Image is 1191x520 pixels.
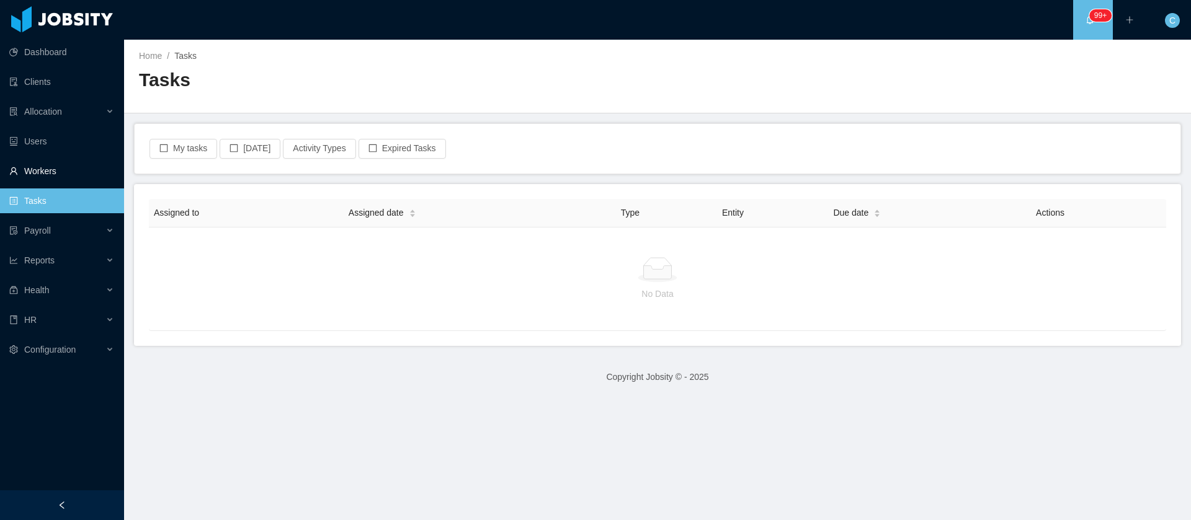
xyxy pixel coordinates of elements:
[139,51,162,61] a: Home
[9,256,18,265] i: icon: line-chart
[9,188,114,213] a: icon: profileTasks
[1036,208,1064,218] span: Actions
[9,159,114,183] a: icon: userWorkers
[220,139,280,159] button: icon: border[DATE]
[139,68,658,93] h2: Tasks
[409,208,416,211] i: icon: caret-up
[1169,13,1175,28] span: C
[159,287,1156,301] p: No Data
[9,226,18,235] i: icon: file-protect
[349,206,404,219] span: Assigned date
[409,208,416,216] div: Sort
[149,139,217,159] button: icon: borderMy tasks
[154,208,199,218] span: Assigned to
[24,345,76,355] span: Configuration
[621,208,640,218] span: Type
[9,129,114,154] a: icon: robotUsers
[359,139,446,159] button: icon: borderExpired Tasks
[9,315,18,324] i: icon: book
[9,69,114,94] a: icon: auditClients
[24,226,51,236] span: Payroll
[874,213,881,216] i: icon: caret-down
[1086,15,1094,24] i: icon: bell
[1125,15,1134,24] i: icon: plus
[167,51,169,61] span: /
[283,139,355,159] button: Activity Types
[722,208,744,218] span: Entity
[9,345,18,354] i: icon: setting
[24,255,55,265] span: Reports
[9,107,18,116] i: icon: solution
[24,315,37,325] span: HR
[124,356,1191,399] footer: Copyright Jobsity © - 2025
[174,51,197,61] span: Tasks
[24,285,49,295] span: Health
[873,208,881,216] div: Sort
[9,286,18,294] i: icon: medicine-box
[833,206,868,219] span: Due date
[24,107,62,117] span: Allocation
[9,40,114,64] a: icon: pie-chartDashboard
[409,213,416,216] i: icon: caret-down
[874,208,881,211] i: icon: caret-up
[1089,9,1112,22] sup: 201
